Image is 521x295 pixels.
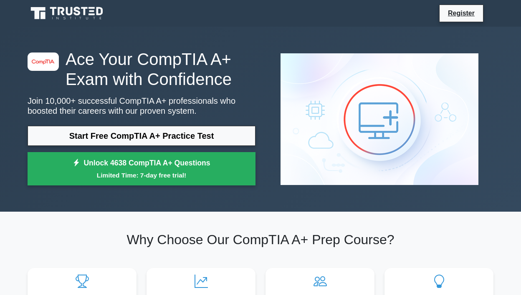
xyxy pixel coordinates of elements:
[443,8,480,18] a: Register
[28,126,255,146] a: Start Free CompTIA A+ Practice Test
[28,96,255,116] p: Join 10,000+ successful CompTIA A+ professionals who boosted their careers with our proven system.
[274,47,485,192] img: CompTIA A+ Preview
[38,170,245,180] small: Limited Time: 7-day free trial!
[28,152,255,185] a: Unlock 4638 CompTIA A+ QuestionsLimited Time: 7-day free trial!
[28,232,493,247] h2: Why Choose Our CompTIA A+ Prep Course?
[28,49,255,89] h1: Ace Your CompTIA A+ Exam with Confidence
